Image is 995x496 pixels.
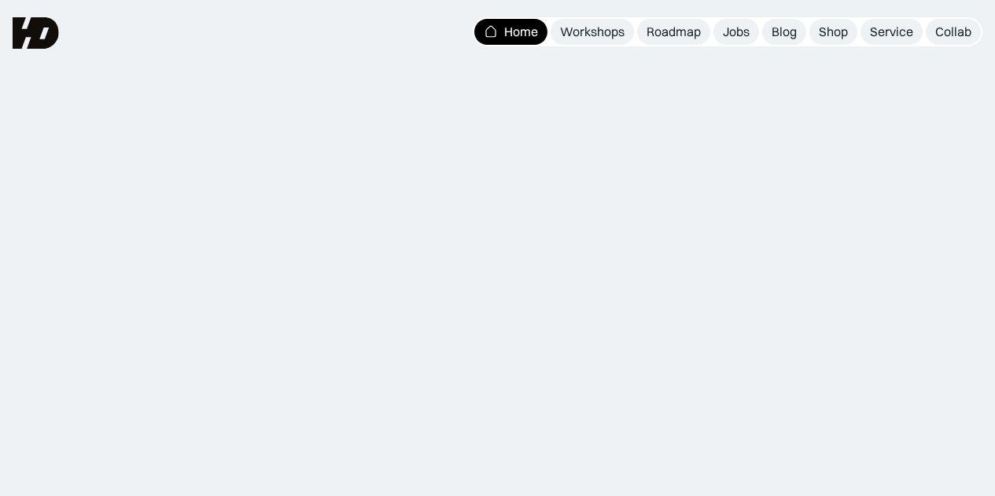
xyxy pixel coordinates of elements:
[637,19,710,45] a: Roadmap
[860,19,923,45] a: Service
[474,19,547,45] a: Home
[809,19,857,45] a: Shop
[762,19,806,45] a: Blog
[504,24,538,40] div: Home
[772,24,797,40] div: Blog
[723,24,750,40] div: Jobs
[647,24,701,40] div: Roadmap
[551,19,634,45] a: Workshops
[935,24,971,40] div: Collab
[819,24,848,40] div: Shop
[713,19,759,45] a: Jobs
[870,24,913,40] div: Service
[560,24,625,40] div: Workshops
[926,19,981,45] a: Collab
